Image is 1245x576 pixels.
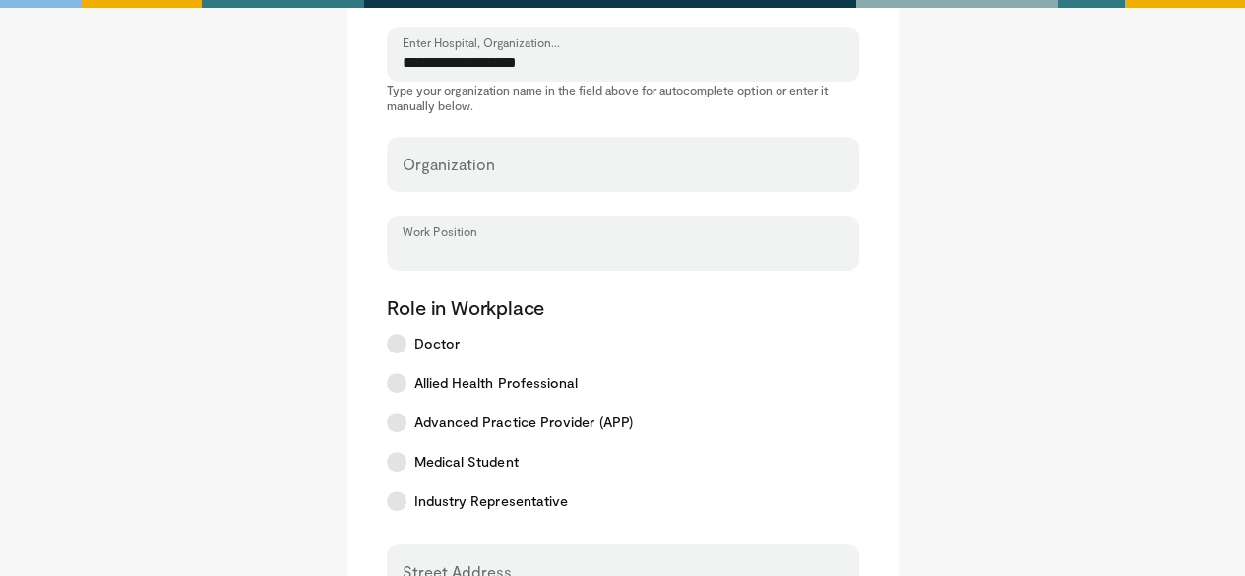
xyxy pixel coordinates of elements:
[403,145,495,184] label: Organization
[414,373,579,393] span: Allied Health Professional
[403,34,560,50] label: Enter Hospital, Organization...
[403,224,477,239] label: Work Position
[387,294,859,320] p: Role in Workplace
[414,452,519,472] span: Medical Student
[414,413,633,432] span: Advanced Practice Provider (APP)
[387,82,859,113] p: Type your organization name in the field above for autocomplete option or enter it manually below.
[414,334,460,353] span: Doctor
[414,491,569,511] span: Industry Representative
